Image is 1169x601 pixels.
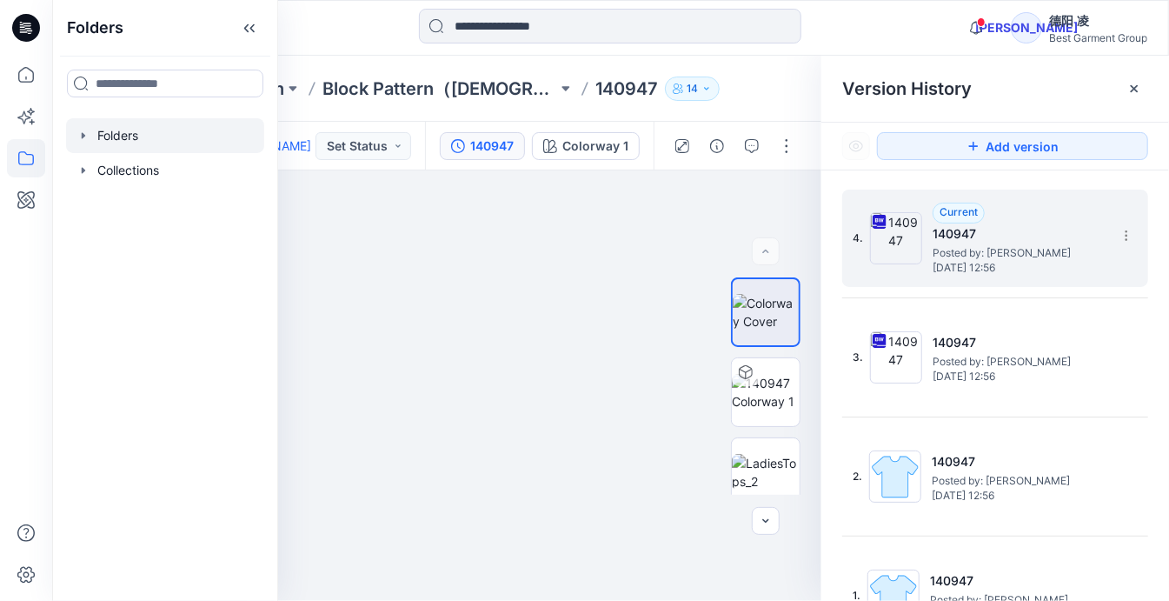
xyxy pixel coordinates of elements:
button: Colorway 1 [532,132,640,160]
p: 140947 [595,77,658,101]
h5: 140947 [932,451,1106,472]
div: 德阳 凌 [1049,10,1147,31]
span: 2. [853,469,862,484]
h5: 140947 [930,571,1104,591]
p: 14 [687,79,698,98]
button: 140947 [440,132,525,160]
span: [DATE] 12:56 [932,490,1106,502]
img: 140947 [869,451,921,503]
span: Posted by: Shili Guo [933,244,1106,262]
button: Show Hidden Versions [842,132,870,160]
span: [DATE] 12:56 [933,371,1106,383]
div: Colorway 1 [562,137,628,156]
div: [PERSON_NAME] [1011,12,1042,43]
span: [DATE] 12:56 [933,262,1106,274]
span: 3. [853,350,863,365]
h5: 140947 [933,332,1106,353]
img: Colorway Cover [733,294,799,331]
span: 4. [853,230,863,246]
div: 140947 [470,137,514,156]
img: 140947 [870,331,922,384]
img: 140947 [870,212,922,264]
div: Best Garment Group [1049,31,1147,44]
span: Posted by: Shili Guo [933,353,1106,371]
a: Block Pattern（[DEMOGRAPHIC_DATA]） [322,77,557,101]
img: eyJhbGciOiJIUzI1NiIsImtpZCI6IjAiLCJzbHQiOiJzZXMiLCJ0eXAiOiJKV1QifQ.eyJkYXRhIjp7InR5cGUiOiJzdG9yYW... [260,170,614,601]
img: 140947 Colorway 1 [732,374,800,411]
button: Add version [877,132,1148,160]
span: Posted by: Shili Guo [932,472,1106,490]
button: 14 [665,77,720,101]
button: Close [1127,82,1141,96]
button: Details [703,132,731,160]
img: LadiesTops_2 [732,454,800,491]
span: Current [940,205,978,218]
h5: 140947 [933,224,1106,244]
span: Version History [842,78,972,99]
